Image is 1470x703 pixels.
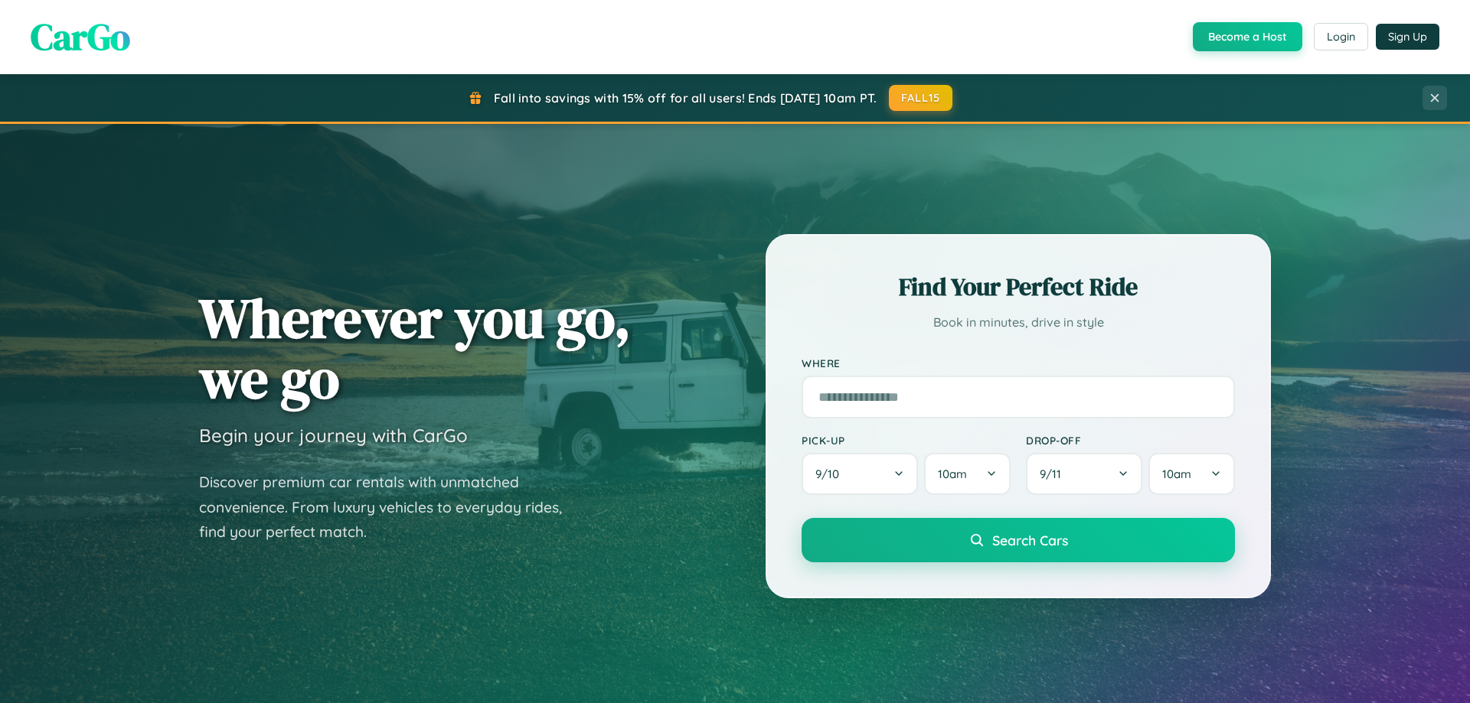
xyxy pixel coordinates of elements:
[494,90,877,106] span: Fall into savings with 15% off for all users! Ends [DATE] 10am PT.
[1040,467,1069,481] span: 9 / 11
[802,270,1235,304] h2: Find Your Perfect Ride
[992,532,1068,548] span: Search Cars
[802,434,1011,447] label: Pick-up
[815,467,847,481] span: 9 / 10
[1193,22,1302,51] button: Become a Host
[199,470,582,545] p: Discover premium car rentals with unmatched convenience. From luxury vehicles to everyday rides, ...
[802,453,918,495] button: 9/10
[938,467,967,481] span: 10am
[802,518,1235,562] button: Search Cars
[1314,23,1368,50] button: Login
[889,85,953,111] button: FALL15
[924,453,1011,495] button: 10am
[802,356,1235,369] label: Where
[802,311,1235,334] p: Book in minutes, drive in style
[1162,467,1191,481] span: 10am
[1376,24,1439,50] button: Sign Up
[199,424,468,447] h3: Begin your journey with CarGo
[1026,434,1235,447] label: Drop-off
[31,11,130,62] span: CarGo
[199,288,631,408] h1: Wherever you go, we go
[1148,453,1235,495] button: 10am
[1026,453,1142,495] button: 9/11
